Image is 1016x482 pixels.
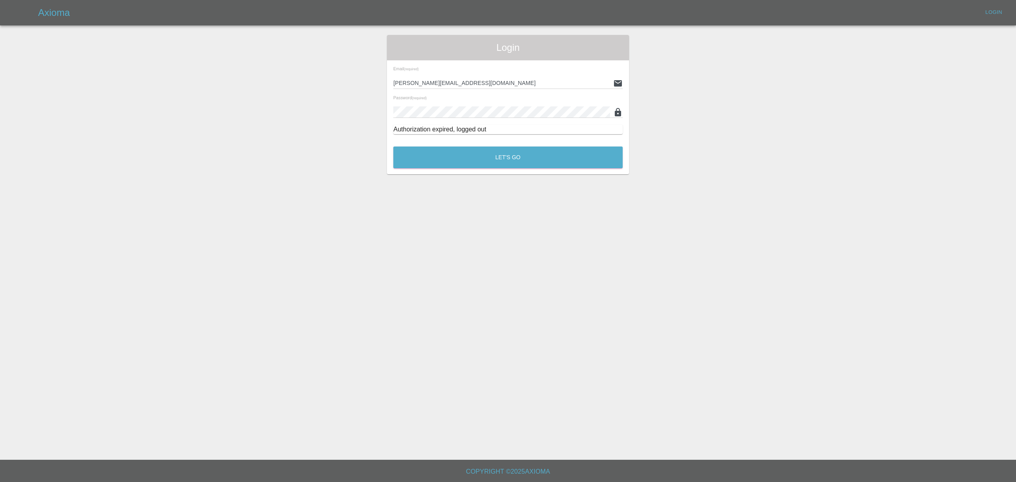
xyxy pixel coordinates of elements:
[404,67,419,71] small: (required)
[393,95,427,100] span: Password
[412,96,427,100] small: (required)
[981,6,1006,19] a: Login
[38,6,70,19] h5: Axioma
[6,466,1010,477] h6: Copyright © 2025 Axioma
[393,125,623,134] div: Authorization expired, logged out
[393,66,419,71] span: Email
[393,41,623,54] span: Login
[393,147,623,168] button: Let's Go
